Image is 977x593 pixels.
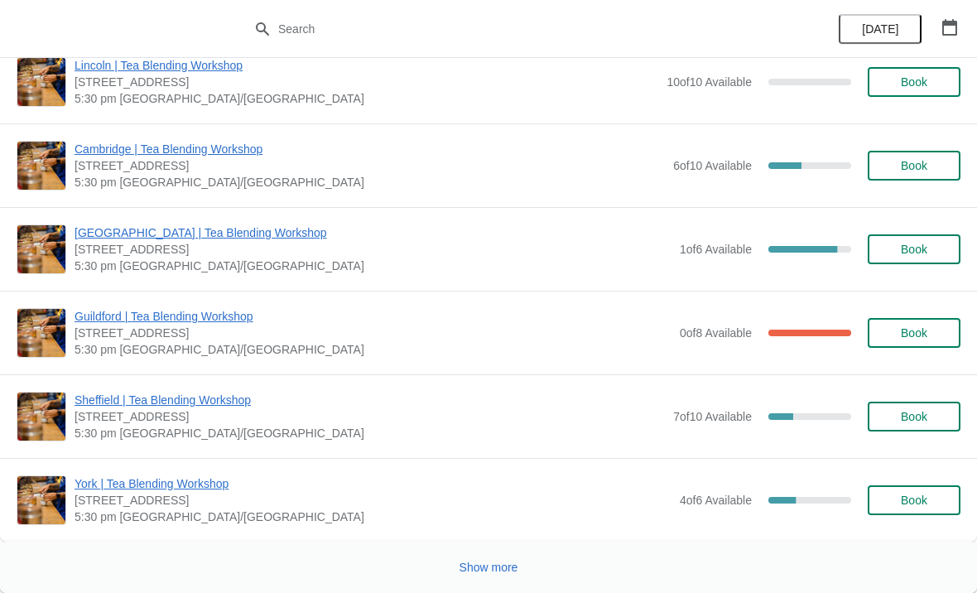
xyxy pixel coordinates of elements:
[75,308,671,325] span: Guildford | Tea Blending Workshop
[667,75,752,89] span: 10 of 10 Available
[75,492,671,509] span: [STREET_ADDRESS]
[673,159,752,172] span: 6 of 10 Available
[75,74,658,90] span: [STREET_ADDRESS]
[75,325,671,341] span: [STREET_ADDRESS]
[680,243,752,256] span: 1 of 6 Available
[75,90,658,107] span: 5:30 pm [GEOGRAPHIC_DATA]/[GEOGRAPHIC_DATA]
[868,485,960,515] button: Book
[17,58,65,106] img: Lincoln | Tea Blending Workshop | 30 Sincil Street, Lincoln, LN5 7ET | 5:30 pm Europe/London
[868,234,960,264] button: Book
[17,225,65,273] img: London Covent Garden | Tea Blending Workshop | 11 Monmouth St, London, WC2H 9DA | 5:30 pm Europe/...
[868,402,960,431] button: Book
[453,552,525,582] button: Show more
[17,393,65,441] img: Sheffield | Tea Blending Workshop | 76 - 78 Pinstone Street, Sheffield, S1 2HP | 5:30 pm Europe/L...
[75,408,665,425] span: [STREET_ADDRESS]
[75,157,665,174] span: [STREET_ADDRESS]
[17,476,65,524] img: York | Tea Blending Workshop | 73 Low Petergate, YO1 7HY | 5:30 pm Europe/London
[868,151,960,181] button: Book
[277,14,733,44] input: Search
[901,243,927,256] span: Book
[75,475,671,492] span: York | Tea Blending Workshop
[868,318,960,348] button: Book
[680,494,752,507] span: 4 of 6 Available
[901,159,927,172] span: Book
[839,14,922,44] button: [DATE]
[75,258,671,274] span: 5:30 pm [GEOGRAPHIC_DATA]/[GEOGRAPHIC_DATA]
[460,561,518,574] span: Show more
[901,494,927,507] span: Book
[901,410,927,423] span: Book
[75,341,671,358] span: 5:30 pm [GEOGRAPHIC_DATA]/[GEOGRAPHIC_DATA]
[75,174,665,190] span: 5:30 pm [GEOGRAPHIC_DATA]/[GEOGRAPHIC_DATA]
[75,141,665,157] span: Cambridge | Tea Blending Workshop
[901,75,927,89] span: Book
[75,224,671,241] span: [GEOGRAPHIC_DATA] | Tea Blending Workshop
[862,22,898,36] span: [DATE]
[901,326,927,340] span: Book
[75,57,658,74] span: Lincoln | Tea Blending Workshop
[673,410,752,423] span: 7 of 10 Available
[75,425,665,441] span: 5:30 pm [GEOGRAPHIC_DATA]/[GEOGRAPHIC_DATA]
[17,309,65,357] img: Guildford | Tea Blending Workshop | 5 Market Street, Guildford, GU1 4LB | 5:30 pm Europe/London
[75,241,671,258] span: [STREET_ADDRESS]
[680,326,752,340] span: 0 of 8 Available
[17,142,65,190] img: Cambridge | Tea Blending Workshop | 8-9 Green Street, Cambridge, CB2 3JU | 5:30 pm Europe/London
[75,392,665,408] span: Sheffield | Tea Blending Workshop
[75,509,671,525] span: 5:30 pm [GEOGRAPHIC_DATA]/[GEOGRAPHIC_DATA]
[868,67,960,97] button: Book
